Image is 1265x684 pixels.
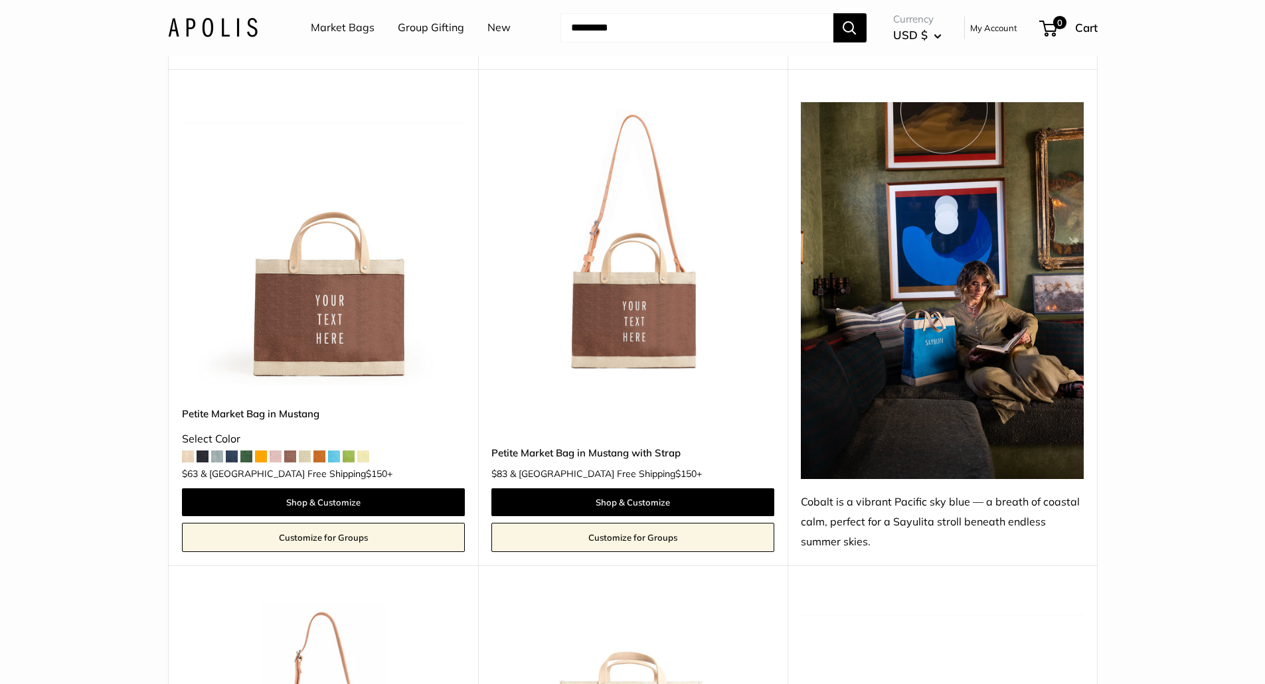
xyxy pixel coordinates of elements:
a: Group Gifting [398,18,464,38]
div: Select Color [182,429,465,449]
a: Shop & Customize [491,488,774,516]
a: Petite Market Bag in Mustang [182,406,465,421]
span: $63 [182,468,198,480]
a: Shop & Customize [182,488,465,516]
input: Search... [560,13,833,42]
span: USD $ [893,28,928,42]
span: & [GEOGRAPHIC_DATA] Free Shipping + [510,469,702,478]
img: Petite Market Bag in Mustang [182,102,465,385]
span: 0 [1053,16,1066,29]
span: Currency [893,10,942,29]
img: Cobalt is a vibrant Pacific sky blue — a breath of coastal calm, perfect for a Sayulita stroll be... [801,102,1084,479]
a: My Account [970,20,1017,36]
a: Petite Market Bag in Mustang with StrapPetite Market Bag in Mustang with Strap [491,102,774,385]
a: Customize for Groups [182,523,465,552]
span: & [GEOGRAPHIC_DATA] Free Shipping + [201,469,392,478]
img: Apolis [168,18,258,37]
iframe: Sign Up via Text for Offers [11,634,142,673]
button: USD $ [893,25,942,46]
a: Customize for Groups [491,523,774,552]
span: $150 [366,468,387,480]
span: $83 [491,468,507,480]
a: Petite Market Bag in Mustang with Strap [491,445,774,460]
a: Petite Market Bag in MustangPetite Market Bag in Mustang [182,102,465,385]
a: New [487,18,511,38]
a: Market Bags [311,18,375,38]
div: Cobalt is a vibrant Pacific sky blue — a breath of coastal calm, perfect for a Sayulita stroll be... [801,492,1084,552]
span: Cart [1075,21,1098,34]
a: 0 Cart [1041,17,1098,38]
button: Search [833,13,867,42]
img: Petite Market Bag in Mustang with Strap [491,102,774,385]
span: $150 [675,468,697,480]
